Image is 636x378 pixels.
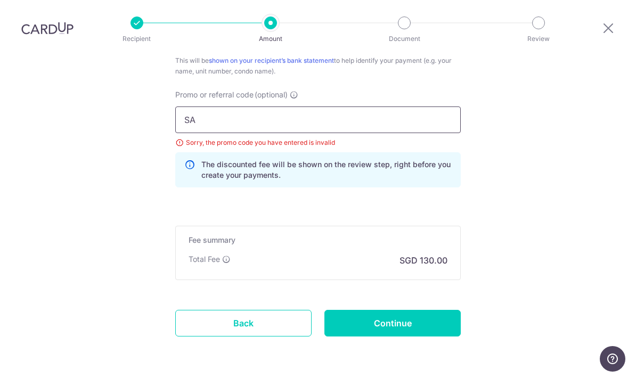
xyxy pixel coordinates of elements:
input: Continue [324,310,461,336]
img: CardUp [21,22,74,35]
div: Sorry, the promo code you have entered is invalid [175,137,461,148]
p: Total Fee [189,254,220,265]
p: Recipient [97,34,176,44]
h5: Fee summary [189,235,447,245]
iframe: Opens a widget where you can find more information [600,346,625,373]
p: SGD 130.00 [399,254,447,267]
div: This will be to help identify your payment (e.g. your name, unit number, condo name). [175,55,461,77]
p: Review [499,34,578,44]
span: Promo or referral code [175,89,254,100]
p: Document [365,34,444,44]
a: Back [175,310,312,336]
p: Amount [231,34,310,44]
a: shown on your recipient’s bank statement [209,56,334,64]
span: (optional) [255,89,288,100]
p: The discounted fee will be shown on the review step, right before you create your payments. [201,159,452,180]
